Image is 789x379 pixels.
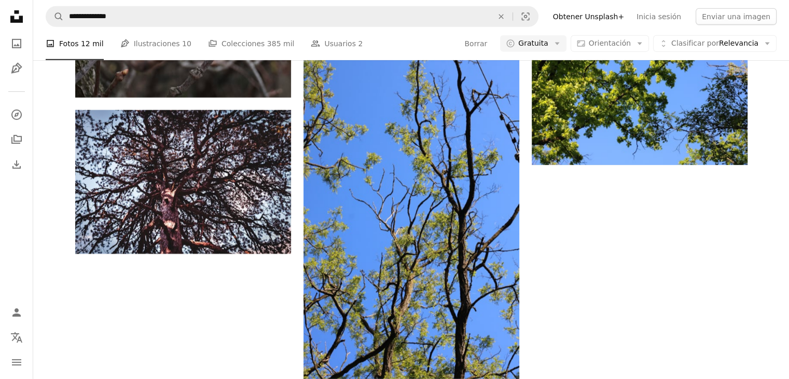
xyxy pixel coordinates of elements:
[653,35,777,52] button: Clasificar porRelevancia
[513,7,538,26] button: Búsqueda visual
[671,39,719,47] span: Clasificar por
[311,27,363,60] a: Usuarios 2
[6,6,27,29] a: Inicio — Unsplash
[6,33,27,54] a: Fotos
[303,55,519,379] img: un pájaro posado en lo alto de la rama de un árbol
[6,154,27,175] a: Historial de descargas
[6,352,27,373] button: Menú
[358,38,363,49] span: 2
[518,38,548,49] span: Gratuita
[547,8,630,25] a: Obtener Unsplash+
[208,27,295,60] a: Colecciones 385 mil
[464,35,488,52] button: Borrar
[532,88,748,98] a: Un cielo azul se ve a través de las hojas de un árbol
[6,129,27,150] a: Colecciones
[532,21,748,165] img: Un cielo azul se ve a través de las hojas de un árbol
[696,8,777,25] button: Enviar una imagen
[75,110,291,254] img: Un árbol alto con muchas hojas
[46,7,64,26] button: Buscar en Unsplash
[6,327,27,348] button: Idioma
[6,58,27,79] a: Ilustraciones
[6,104,27,125] a: Explorar
[500,35,566,52] button: Gratuita
[671,38,758,49] span: Relevancia
[303,212,519,222] a: un pájaro posado en lo alto de la rama de un árbol
[75,177,291,186] a: Un árbol alto con muchas hojas
[6,302,27,323] a: Iniciar sesión / Registrarse
[630,8,687,25] a: Inicia sesión
[120,27,191,60] a: Ilustraciones 10
[589,39,631,47] span: Orientación
[490,7,513,26] button: Borrar
[267,38,295,49] span: 385 mil
[46,6,538,27] form: Encuentra imágenes en todo el sitio
[182,38,191,49] span: 10
[571,35,649,52] button: Orientación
